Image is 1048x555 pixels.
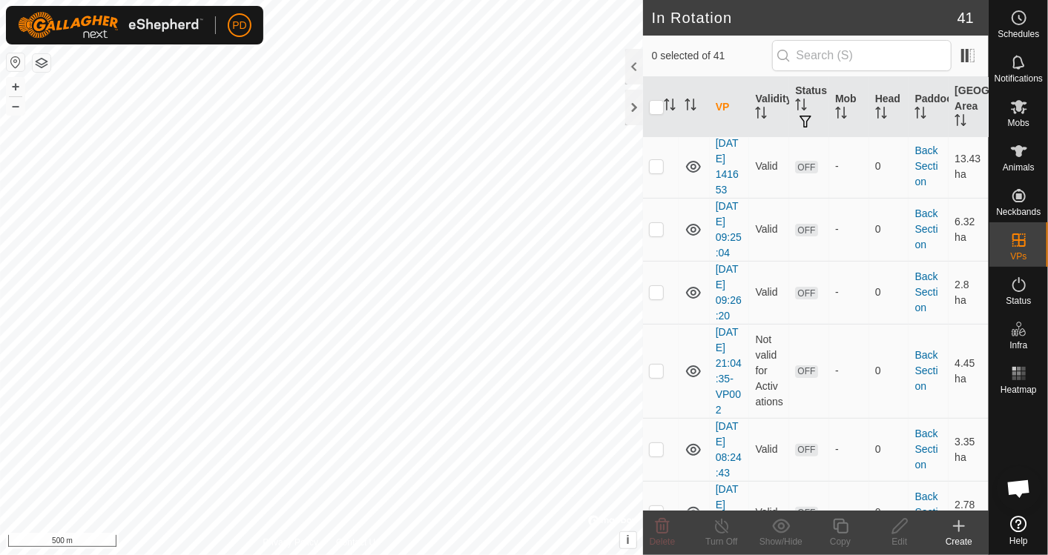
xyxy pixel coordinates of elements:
[870,535,929,548] div: Edit
[795,224,817,236] span: OFF
[835,222,863,237] div: -
[949,481,989,544] td: 2.78 ha
[869,481,909,544] td: 0
[835,159,863,174] div: -
[716,483,739,542] a: [DATE] 062622
[914,491,937,534] a: Back Section
[710,77,750,138] th: VP
[772,40,952,71] input: Search (S)
[997,466,1041,511] div: Open chat
[7,78,24,96] button: +
[336,536,380,549] a: Contact Us
[749,324,789,418] td: Not valid for Activations
[263,536,318,549] a: Privacy Policy
[755,109,767,121] p-sorticon: Activate to sort
[995,74,1043,83] span: Notifications
[626,534,629,546] span: i
[914,428,937,471] a: Back Section
[749,198,789,261] td: Valid
[835,363,863,379] div: -
[7,97,24,115] button: –
[835,505,863,520] div: -
[949,198,989,261] td: 6.32 ha
[1010,252,1026,261] span: VPs
[685,101,696,113] p-sorticon: Activate to sort
[914,109,926,121] p-sorticon: Activate to sort
[829,77,869,138] th: Mob
[692,535,751,548] div: Turn Off
[914,349,937,392] a: Back Section
[958,7,974,29] span: 41
[664,101,676,113] p-sorticon: Activate to sort
[795,365,817,378] span: OFF
[795,287,817,299] span: OFF
[749,261,789,324] td: Valid
[1008,119,1029,127] span: Mobs
[1009,536,1028,545] span: Help
[749,77,789,138] th: Validity
[869,198,909,261] td: 0
[751,535,811,548] div: Show/Hide
[811,535,870,548] div: Copy
[835,109,847,121] p-sorticon: Activate to sort
[716,263,742,322] a: [DATE] 09:26:20
[835,285,863,300] div: -
[996,207,1041,216] span: Neckbands
[716,137,739,196] a: [DATE] 141653
[652,48,772,64] span: 0 selected of 41
[1006,296,1031,305] span: Status
[652,9,958,27] h2: In Rotation
[716,326,742,416] a: [DATE] 21:04:35-VP002
[869,324,909,418] td: 0
[749,418,789,481] td: Valid
[869,418,909,481] td: 0
[7,53,24,71] button: Reset Map
[1001,385,1037,394] span: Heatmap
[914,144,937,187] a: Back Section
[789,77,829,138] th: Status
[949,261,989,324] td: 2.8 ha
[716,200,742,259] a: [DATE] 09:25:04
[795,101,807,113] p-sorticon: Activate to sort
[869,77,909,138] th: Head
[1009,341,1027,350] span: Infra
[795,444,817,456] span: OFF
[909,77,949,138] th: Paddock
[998,30,1039,39] span: Schedules
[914,207,937,250] a: Back Section
[749,481,789,544] td: Valid
[33,54,50,72] button: Map Layers
[620,532,636,548] button: i
[875,109,887,121] p-sorticon: Activate to sort
[869,135,909,198] td: 0
[650,536,676,547] span: Delete
[989,510,1048,551] a: Help
[18,12,203,39] img: Gallagher Logo
[949,418,989,481] td: 3.35 ha
[795,507,817,519] span: OFF
[749,135,789,198] td: Valid
[1003,163,1035,172] span: Animals
[869,261,909,324] td: 0
[949,324,989,418] td: 4.45 ha
[949,135,989,198] td: 13.43 ha
[929,535,989,548] div: Create
[955,116,966,128] p-sorticon: Activate to sort
[795,161,817,173] span: OFF
[232,18,246,33] span: PD
[914,270,937,313] a: Back Section
[835,442,863,457] div: -
[949,77,989,138] th: [GEOGRAPHIC_DATA] Area
[716,420,742,479] a: [DATE] 08:24:43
